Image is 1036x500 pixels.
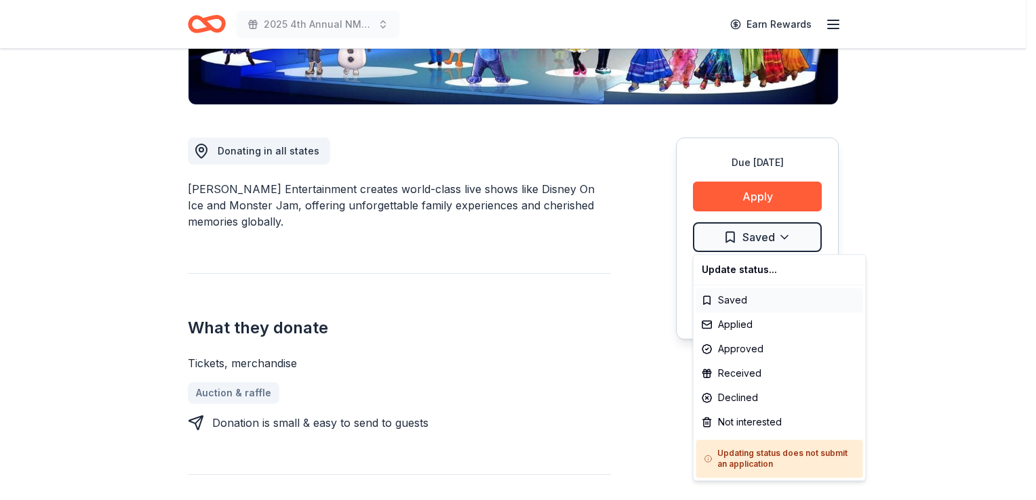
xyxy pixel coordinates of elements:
h5: Updating status does not submit an application [704,448,855,470]
div: Applied [696,312,863,337]
div: Update status... [696,257,863,282]
div: Received [696,361,863,386]
div: Not interested [696,410,863,434]
div: Saved [696,288,863,312]
span: 2025 4th Annual NMAEYC Snowball Gala [264,16,372,33]
div: Declined [696,386,863,410]
div: Approved [696,337,863,361]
